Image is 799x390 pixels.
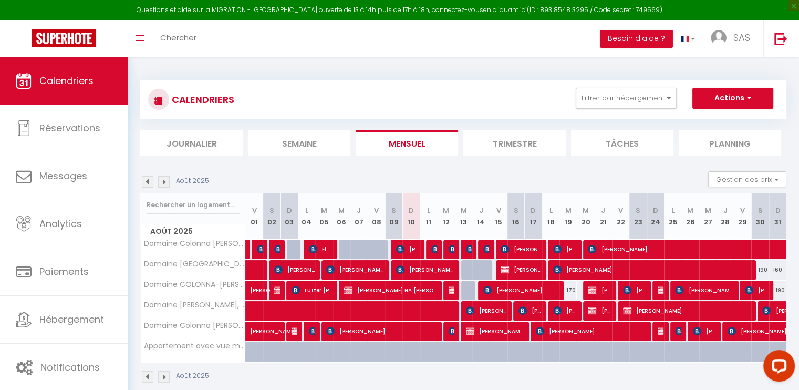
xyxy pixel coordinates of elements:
abbr: V [252,206,257,215]
span: Domaine [GEOGRAPHIC_DATA][PERSON_NAME]. Gite Piscine Sauna Spa [142,260,247,268]
th: 30 [751,193,769,240]
th: 21 [595,193,612,240]
abbr: D [653,206,658,215]
span: [PERSON_NAME] [553,301,576,321]
th: 11 [420,193,438,240]
abbr: L [549,206,553,215]
span: [PERSON_NAME] [326,321,436,341]
span: [PERSON_NAME] [745,280,768,300]
th: 20 [577,193,594,240]
th: 16 [507,193,525,240]
span: [PERSON_NAME] [658,280,663,300]
iframe: LiveChat chat widget [755,346,799,390]
th: 27 [699,193,717,240]
div: 170 [559,281,577,300]
button: Actions [692,88,773,109]
abbr: M [583,206,589,215]
span: [PERSON_NAME] [257,239,263,259]
span: Domaine Colonna [PERSON_NAME] piscine, Chambre Fanny [142,240,247,248]
span: [PERSON_NAME] [675,280,733,300]
img: logout [774,32,787,45]
span: [PERSON_NAME] [274,260,315,280]
span: [PERSON_NAME] [274,239,280,259]
span: [PERSON_NAME] [553,260,750,280]
span: [PERSON_NAME] [518,301,542,321]
div: 160 [769,260,786,280]
span: [PERSON_NAME] [466,301,506,321]
abbr: M [687,206,693,215]
button: Filtrer par hébergement [576,88,677,109]
abbr: V [618,206,623,215]
abbr: M [565,206,572,215]
input: Rechercher un logement... [147,196,240,214]
span: [PERSON_NAME] [693,321,716,341]
span: [PERSON_NAME] [449,321,454,341]
span: SAS [733,31,750,44]
span: [PERSON_NAME] [501,239,541,259]
th: 06 [333,193,350,240]
span: [PERSON_NAME] [553,239,576,259]
span: Calendriers [39,74,94,87]
span: [PERSON_NAME] HA [PERSON_NAME] [344,280,437,300]
span: Messages [39,169,87,182]
th: 31 [769,193,786,240]
abbr: D [531,206,536,215]
span: Lutter [PERSON_NAME] [292,280,332,300]
abbr: S [514,206,518,215]
th: 18 [542,193,559,240]
abbr: M [443,206,449,215]
th: 09 [385,193,402,240]
a: [PERSON_NAME] [246,322,263,342]
th: 24 [647,193,664,240]
th: 10 [402,193,420,240]
abbr: V [740,206,745,215]
span: Hébergement [39,313,104,326]
abbr: L [671,206,675,215]
th: 25 [664,193,681,240]
span: Appartement avec vue mer. [GEOGRAPHIC_DATA] [142,342,247,350]
li: Tâches [571,130,673,156]
th: 14 [472,193,490,240]
span: [PERSON_NAME] [588,301,611,321]
th: 01 [246,193,263,240]
span: Paiements [39,265,89,278]
abbr: M [338,206,345,215]
span: [PERSON_NAME] [483,280,558,300]
th: 12 [438,193,455,240]
th: 05 [315,193,333,240]
abbr: M [704,206,711,215]
th: 13 [455,193,472,240]
span: [PERSON_NAME] [449,239,454,259]
span: [PERSON_NAME] [501,260,541,280]
span: [PERSON_NAME] [396,260,454,280]
th: 26 [682,193,699,240]
span: [PERSON_NAME] [658,321,663,341]
span: Domaine [PERSON_NAME], [GEOGRAPHIC_DATA], chambre [PERSON_NAME] [142,301,247,309]
abbr: L [305,206,308,215]
th: 22 [612,193,629,240]
th: 04 [298,193,315,240]
abbr: V [496,206,501,215]
div: 190 [751,260,769,280]
li: Mensuel [356,130,458,156]
th: 07 [350,193,368,240]
abbr: J [479,206,483,215]
span: [PERSON_NAME] [675,321,681,341]
span: Août 2025 [141,224,245,239]
div: 190 [769,281,786,300]
span: Notifications [40,361,100,374]
li: Journalier [140,130,243,156]
abbr: J [357,206,361,215]
span: [PERSON_NAME] [274,280,280,300]
abbr: V [374,206,379,215]
img: ... [711,30,727,46]
span: Flora Seridj [309,239,332,259]
p: Août 2025 [176,371,209,381]
span: [PERSON_NAME] [536,321,646,341]
abbr: J [723,206,728,215]
th: 08 [368,193,385,240]
span: [PERSON_NAME] [483,239,489,259]
li: Planning [679,130,781,156]
th: 15 [490,193,507,240]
